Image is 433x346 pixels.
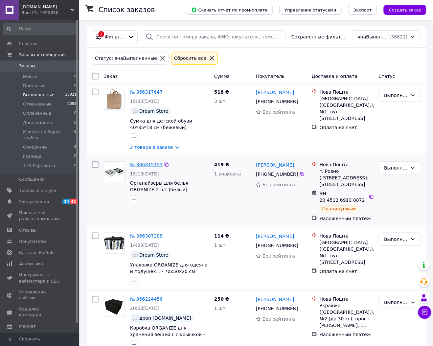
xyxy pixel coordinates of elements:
div: Планируемый [320,205,359,213]
img: :speech_balloon: [133,252,138,258]
a: Фото товару [104,296,125,317]
a: Фото товару [104,89,125,110]
span: Фильтры [105,34,125,40]
span: Без рейтинга [262,253,295,259]
span: 15:19[DATE] [130,171,159,176]
button: Создать заказ [384,5,426,15]
input: Поиск [3,23,77,35]
span: Dream Store [139,108,169,114]
span: Покупатели [19,239,46,244]
div: Нова Пошта [320,89,374,95]
span: Управление статусами [285,8,336,12]
span: (36821) [390,34,408,39]
button: Управление статусами [280,5,342,15]
div: Нова Пошта [320,233,374,239]
img: Фото товару [104,233,125,253]
button: Чат с покупателем [418,306,431,319]
span: 250 ₴ [214,297,229,302]
a: Создать заказ [377,7,426,12]
span: [PHONE_NUMBER] [256,99,298,104]
span: Заказы и сообщения [19,52,66,58]
span: Уведомления [19,199,49,205]
span: Экспорт [353,8,372,12]
div: Ваш ID: 1920850 [21,10,79,16]
a: Упаковка ORGANIZE для одеяла и подушек L - 70x50x20 см (серый) [130,262,208,281]
span: Создать заказ [389,8,421,12]
a: Фото товару [104,161,125,182]
span: Без рейтинга [262,317,295,322]
div: Українка ([GEOGRAPHIC_DATA].), №2 (до 30 кг): просп. [PERSON_NAME], 11 [320,303,374,329]
a: [PERSON_NAME] [256,233,294,240]
div: Статус: янаВыполненные [94,55,158,62]
span: Розница [23,153,41,159]
span: [PHONE_NUMBER] [256,306,298,311]
span: Отмененные [23,101,52,107]
span: 2055 [67,101,77,107]
span: Оплаченные [23,110,51,116]
span: Коробка ORGANIZE для хранения вещей L с крышкой - 30x30x20 см (черный) [130,326,205,344]
a: Сумка для детской обуви 40*35*18 см (бежевый) [130,118,192,130]
span: Сумма [214,74,230,79]
span: Сообщения [19,176,45,182]
span: Отзывы [19,227,36,233]
div: Выполнен [384,236,408,243]
span: Заказы [19,63,35,69]
div: Нова Пошта [320,161,374,168]
span: Dream Store [139,252,169,258]
div: Наложенный платеж [320,332,374,338]
span: 36821 [65,92,77,98]
a: [PERSON_NAME] [256,162,294,168]
span: 0 [74,110,77,116]
span: [PHONE_NUMBER] [256,243,298,248]
a: Фото товару [104,233,125,254]
a: № 366224456 [130,297,163,302]
span: Выполненные [23,92,55,98]
span: Маркет [19,324,36,330]
span: Аналитика [19,261,43,267]
span: 3 шт. [214,99,227,104]
img: :speech_balloon: [133,108,138,114]
div: Оплата на счет [320,124,374,131]
h1: Список заказов [99,6,155,14]
input: Поиск по номеру заказа, ФИО покупателя, номеру телефона, Email, номеру накладной [143,30,286,43]
span: 42 [70,199,78,204]
button: Скачать отчет по пром-оплате [186,5,273,15]
a: Органайзеры для белья ORGANIZE 2 шт (белый) [130,180,189,192]
span: [PHONE_NUMBER] [256,172,298,177]
span: Дропшиппинг [23,120,55,126]
span: 0 [74,153,77,159]
div: Выполнен [384,92,408,99]
span: 1 шт. [214,242,227,248]
div: г. Ровно ([STREET_ADDRESS]: [STREET_ADDRESS] [320,168,374,188]
span: Кошелек компании [19,307,61,318]
span: Клиент не берет трубку [23,129,74,141]
a: № 366307288 [130,233,163,239]
span: Статус [379,74,396,79]
div: [GEOGRAPHIC_DATA] ([GEOGRAPHIC_DATA].), №1: вул. [STREET_ADDRESS] [320,239,374,265]
span: Принятые [23,83,46,89]
span: ORGANIZE.IN.UA [21,4,71,10]
img: Фото товару [104,89,125,109]
span: 14 [62,199,70,204]
span: Сохраненные фильтры: [291,34,347,40]
span: Главная [19,41,37,47]
span: Новые [23,74,37,80]
div: Наложенный платеж [320,215,374,222]
span: Управление сайтом [19,289,61,301]
span: Без рейтинга [262,182,295,187]
span: 20:58[DATE] [130,306,159,311]
span: Без рейтинга [262,109,295,115]
div: Сбросить все [173,55,208,62]
span: 1 упаковка [214,171,241,176]
a: 2 товара в заказе [130,145,173,150]
span: ЭН: 20 4512 6913 8872 [320,191,365,203]
img: Фото товару [104,296,125,317]
span: Доставка и оплата [312,74,357,79]
span: 0 [74,120,77,126]
span: янаВыполненные [358,34,388,40]
span: 419 ₴ [214,162,229,167]
div: Нова Пошта [320,296,374,303]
